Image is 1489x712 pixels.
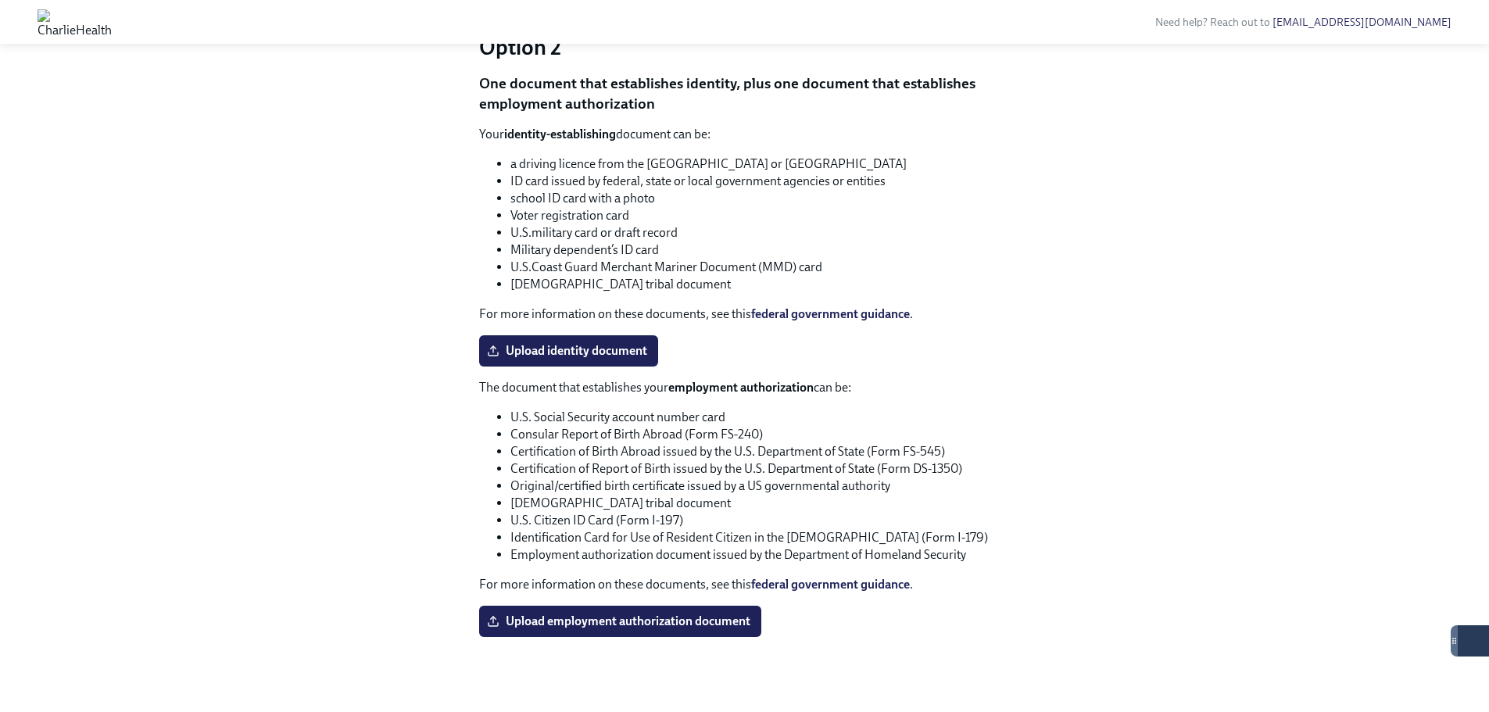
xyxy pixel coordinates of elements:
li: U.S. Citizen ID Card (Form I-197) [510,512,1011,529]
li: Military dependent’s ID card [510,242,1011,259]
p: One document that establishes identity, plus one document that establishes employment authorization [479,73,1011,113]
li: U.S.military card or draft record [510,224,1011,242]
a: federal government guidance [751,577,910,592]
li: Employment authorization document issued by the Department of Homeland Security [510,546,1011,564]
li: [DEMOGRAPHIC_DATA] tribal document [510,276,1011,293]
span: Upload identity document [490,343,647,359]
label: Upload employment authorization document [479,606,761,637]
p: Option 2 [479,33,1011,61]
span: Upload employment authorization document [490,614,750,629]
li: ID card issued by federal, state or local government agencies or entities [510,173,1011,190]
strong: employment authorization [668,380,814,395]
p: For more information on these documents, see this . [479,576,1011,593]
li: Voter registration card [510,207,1011,224]
li: U.S. Social Security account number card [510,409,1011,426]
label: Upload identity document [479,335,658,367]
li: Original/certified birth certificate issued by a US governmental authority [510,478,1011,495]
li: U.S.Coast Guard Merchant Mariner Document (MMD) card [510,259,1011,276]
p: Your document can be: [479,126,1011,143]
p: The document that establishes your can be: [479,379,1011,396]
p: For more information on these documents, see this . [479,306,1011,323]
li: school ID card with a photo [510,190,1011,207]
li: Consular Report of Birth Abroad (Form FS-240) [510,426,1011,443]
li: Identification Card for Use of Resident Citizen in the [DEMOGRAPHIC_DATA] (Form I-179) [510,529,1011,546]
a: [EMAIL_ADDRESS][DOMAIN_NAME] [1272,16,1451,29]
li: Certification of Birth Abroad issued by the U.S. Department of State (Form FS-545) [510,443,1011,460]
img: CharlieHealth [38,9,112,34]
strong: identity-establishing [504,127,616,141]
span: Need help? Reach out to [1155,16,1451,29]
li: [DEMOGRAPHIC_DATA] tribal document [510,495,1011,512]
li: Certification of Report of Birth issued by the U.S. Department of State (Form DS-1350) [510,460,1011,478]
a: federal government guidance [751,306,910,321]
li: a driving licence from the [GEOGRAPHIC_DATA] or [GEOGRAPHIC_DATA] [510,156,1011,173]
